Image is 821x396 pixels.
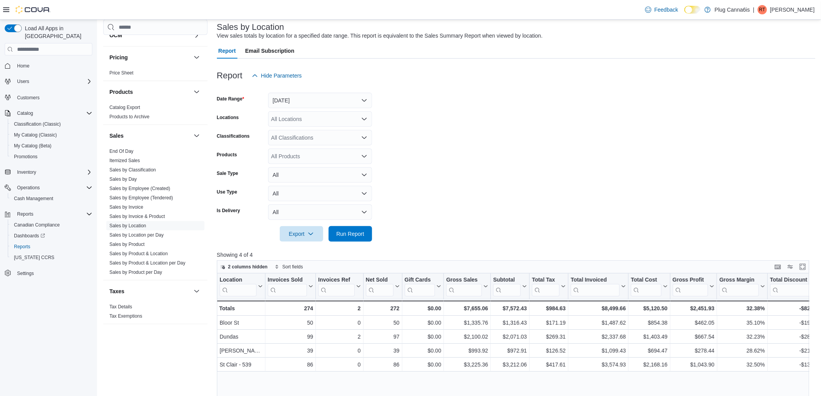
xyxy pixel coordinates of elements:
div: Total Tax [532,277,559,296]
a: Sales by Employee (Tendered) [109,195,173,201]
span: Sales by Invoice & Product [109,213,165,220]
button: Open list of options [361,153,367,159]
div: $1,099.43 [571,346,626,355]
div: Total Discount [770,277,812,296]
span: Report [218,43,236,59]
button: Net Sold [365,277,399,296]
span: Canadian Compliance [14,222,60,228]
span: Users [14,77,92,86]
div: St Clair - 539 [220,360,263,369]
span: Sales by Product per Day [109,269,162,275]
span: Settings [14,268,92,278]
span: Inventory [17,169,36,175]
span: Load All Apps in [GEOGRAPHIC_DATA] [22,24,92,40]
button: Export [280,226,323,242]
span: My Catalog (Beta) [11,141,92,150]
span: Reports [17,211,33,217]
h3: Taxes [109,287,125,295]
button: Canadian Compliance [8,220,95,230]
h3: Pricing [109,54,128,61]
a: Sales by Employee (Created) [109,186,170,191]
a: [US_STATE] CCRS [11,253,57,262]
button: All [268,167,372,183]
label: Date Range [217,96,244,102]
div: -$21.01 [770,346,818,355]
a: Tax Exemptions [109,313,142,319]
a: Sales by Product [109,242,145,247]
div: 32.23% [719,332,765,341]
button: Products [109,88,191,96]
div: 0 [318,318,360,327]
div: $694.47 [631,346,667,355]
div: $7,572.43 [493,304,527,313]
button: Reports [2,209,95,220]
button: Open list of options [361,135,367,141]
a: Settings [14,269,37,278]
button: Catalog [14,109,36,118]
h3: Sales by Location [217,22,284,32]
button: Invoices Ref [318,277,360,296]
a: Price Sheet [109,70,133,76]
a: Reports [11,242,33,251]
button: My Catalog (Classic) [8,130,95,140]
a: My Catalog (Beta) [11,141,55,150]
span: Promotions [14,154,38,160]
div: $0.00 [404,360,441,369]
span: Itemized Sales [109,157,140,164]
span: Cash Management [11,194,92,203]
h3: OCM [109,31,122,39]
a: Sales by Invoice [109,204,143,210]
div: Net Sold [365,277,393,284]
button: All [268,186,372,201]
div: 32.50% [719,360,765,369]
div: $1,335.76 [446,318,488,327]
div: 35.10% [719,318,765,327]
button: Gift Cards [404,277,441,296]
button: OCM [192,31,201,40]
span: [US_STATE] CCRS [14,254,54,261]
div: $993.92 [446,346,488,355]
span: Hide Parameters [261,72,302,80]
button: Pricing [192,53,201,62]
div: Taxes [103,302,208,324]
h3: Products [109,88,133,96]
a: Sales by Location [109,223,146,228]
span: Sales by Product & Location [109,251,168,257]
span: Classification (Classic) [11,119,92,129]
div: Gross Profit [672,277,708,296]
div: 39 [365,346,399,355]
div: Totals [219,304,263,313]
div: $0.00 [404,304,441,313]
a: Catalog Export [109,105,140,110]
label: Use Type [217,189,237,195]
span: Home [14,61,92,71]
div: $269.31 [532,332,566,341]
a: Customers [14,93,43,102]
a: Sales by Product & Location per Day [109,260,185,266]
div: Gift Card Sales [404,277,435,296]
div: 2 [318,332,360,341]
div: 86 [268,360,313,369]
span: Export [284,226,319,242]
div: Gross Margin [719,277,759,296]
div: $2,071.03 [493,332,527,341]
p: | [753,5,755,14]
span: Sort fields [282,264,303,270]
label: Products [217,152,237,158]
span: Customers [14,92,92,102]
a: Sales by Invoice & Product [109,214,165,219]
div: Gross Margin [719,277,759,284]
span: Customers [17,95,40,101]
div: $0.00 [404,318,441,327]
span: Inventory [14,168,92,177]
a: Sales by Day [109,176,137,182]
div: $1,316.43 [493,318,527,327]
a: Sales by Location per Day [109,232,164,238]
div: Dundas [220,332,263,341]
p: Showing 4 of 4 [217,251,816,259]
span: Reports [14,244,30,250]
span: Canadian Compliance [11,220,92,230]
